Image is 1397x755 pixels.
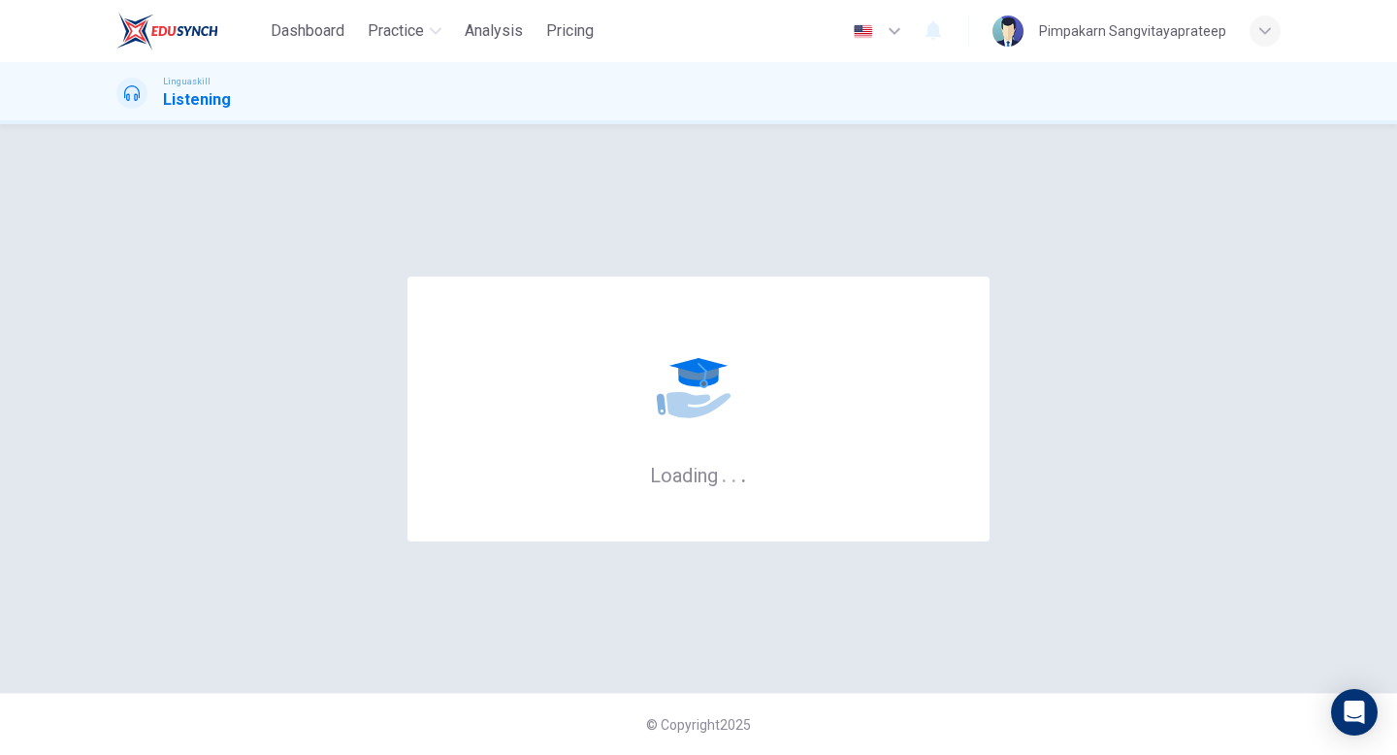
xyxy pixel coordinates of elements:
[650,462,747,487] h6: Loading
[646,717,751,733] span: © Copyright 2025
[368,19,424,43] span: Practice
[538,14,601,49] button: Pricing
[271,19,344,43] span: Dashboard
[457,14,531,49] button: Analysis
[116,12,263,50] a: EduSynch logo
[721,457,728,489] h6: .
[465,19,523,43] span: Analysis
[263,14,352,49] button: Dashboard
[116,12,218,50] img: EduSynch logo
[163,75,211,88] span: Linguaskill
[731,457,737,489] h6: .
[1331,689,1378,736] div: Open Intercom Messenger
[546,19,594,43] span: Pricing
[992,16,1023,47] img: Profile picture
[851,24,875,39] img: en
[163,88,231,112] h1: Listening
[740,457,747,489] h6: .
[360,14,449,49] button: Practice
[1039,19,1226,43] div: Pimpakarn Sangvitayaprateep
